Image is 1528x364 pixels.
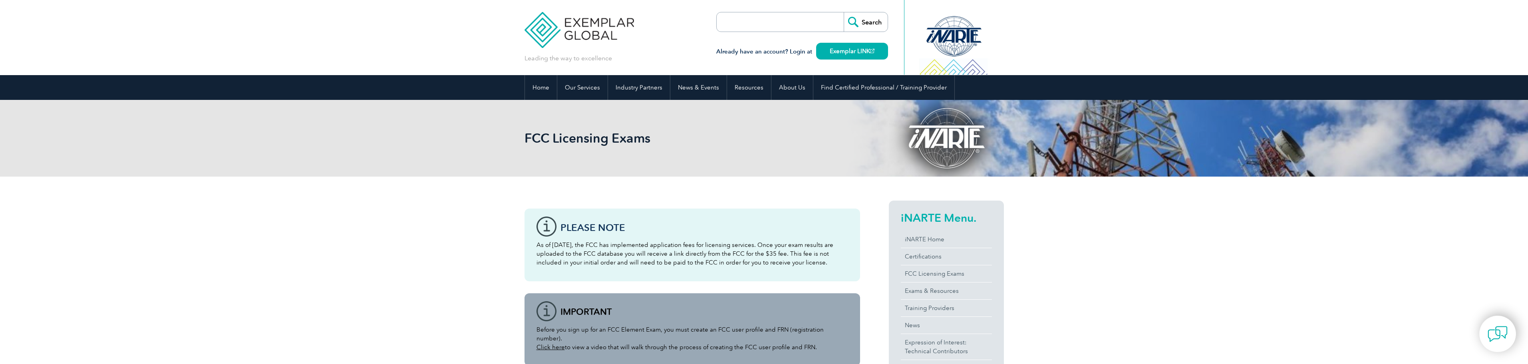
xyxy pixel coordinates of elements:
h2: FCC Licensing Exams [525,132,860,145]
a: Find Certified Professional / Training Provider [813,75,954,100]
h3: Already have an account? Login at [716,47,888,57]
p: Before you sign up for an FCC Element Exam, you must create an FCC user profile and FRN (registra... [536,325,848,352]
a: Industry Partners [608,75,670,100]
a: Expression of Interest:Technical Contributors [901,334,992,360]
a: Exemplar LINK [816,43,888,60]
input: Search [844,12,888,32]
a: Certifications [901,248,992,265]
a: News [901,317,992,334]
img: open_square.png [870,49,874,53]
a: Click here [536,344,565,351]
a: Resources [727,75,771,100]
a: Our Services [557,75,608,100]
p: Leading the way to excellence [525,54,612,63]
h3: Please note [560,223,848,233]
a: About Us [771,75,813,100]
a: Exams & Resources [901,282,992,299]
h2: iNARTE Menu. [901,211,992,224]
img: contact-chat.png [1488,324,1508,344]
a: News & Events [670,75,727,100]
p: As of [DATE], the FCC has implemented application fees for licensing services. Once your exam res... [536,241,848,267]
a: Home [525,75,557,100]
a: Training Providers [901,300,992,316]
a: iNARTE Home [901,231,992,248]
a: FCC Licensing Exams [901,265,992,282]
